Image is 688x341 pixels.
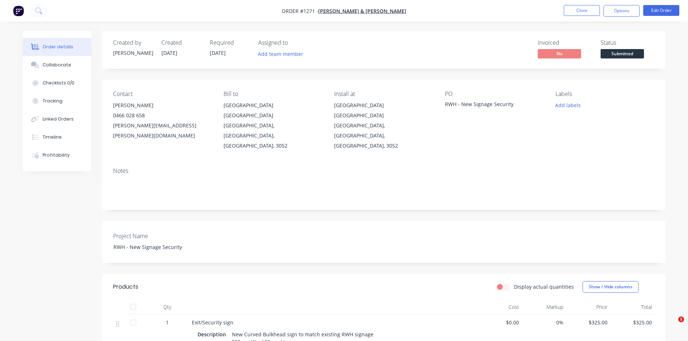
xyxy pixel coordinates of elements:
button: Add labels [551,100,585,110]
div: RWH - New Signage Security [445,100,535,110]
img: Factory [13,5,24,16]
a: [PERSON_NAME] & [PERSON_NAME] [318,8,406,14]
span: $0.00 [481,319,519,326]
div: Status [601,39,655,46]
button: Show / Hide columns [583,281,639,293]
button: Close [564,5,600,16]
div: Install at [334,91,433,97]
div: Labels [555,91,654,97]
span: Order #1271 - [282,8,318,14]
span: [DATE] [161,49,177,56]
div: Tracking [43,98,62,104]
div: Description [198,329,229,340]
span: No [538,49,581,58]
span: 1 [166,319,169,326]
button: Linked Orders [23,110,91,128]
button: Collaborate [23,56,91,74]
button: Submitted [601,49,644,60]
span: 0% [525,319,563,326]
button: Tracking [23,92,91,110]
span: $325.00 [569,319,608,326]
button: Profitability [23,146,91,164]
div: Assigned to [258,39,330,46]
div: [GEOGRAPHIC_DATA] [GEOGRAPHIC_DATA] [334,100,433,121]
button: Add team member [254,49,307,59]
div: Cost [478,300,522,314]
div: 0466 028 658 [113,110,212,121]
div: [GEOGRAPHIC_DATA] [GEOGRAPHIC_DATA] [224,100,323,121]
label: Project Name [113,232,203,240]
div: PO [445,91,544,97]
div: Linked Orders [43,116,74,122]
div: [PERSON_NAME][EMAIL_ADDRESS][PERSON_NAME][DOMAIN_NAME] [113,121,212,141]
div: Created by [113,39,153,46]
span: 1 [678,316,684,322]
div: Profitability [43,152,70,158]
div: Created [161,39,201,46]
span: [DATE] [210,49,226,56]
div: [GEOGRAPHIC_DATA], [GEOGRAPHIC_DATA], [GEOGRAPHIC_DATA], 3052 [334,121,433,151]
div: Markup [522,300,566,314]
button: Checklists 0/0 [23,74,91,92]
button: Order details [23,38,91,56]
iframe: Intercom live chat [663,316,681,334]
div: Timeline [43,134,62,140]
div: Invoiced [538,39,592,46]
div: [PERSON_NAME]0466 028 658[PERSON_NAME][EMAIL_ADDRESS][PERSON_NAME][DOMAIN_NAME] [113,100,212,141]
span: $325.00 [613,319,652,326]
div: RWH - New Signage Security [108,242,198,252]
div: Order details [43,44,73,50]
div: Notes [113,167,655,174]
label: Display actual quantities [514,283,574,290]
div: [PERSON_NAME] [113,49,153,57]
div: Qty [146,300,189,314]
div: Bill to [224,91,323,97]
div: [GEOGRAPHIC_DATA], [GEOGRAPHIC_DATA], [GEOGRAPHIC_DATA], 3052 [224,121,323,151]
div: Contact [113,91,212,97]
button: Add team member [258,49,307,59]
div: Required [210,39,250,46]
div: Checklists 0/0 [43,80,74,86]
button: Edit Order [643,5,679,16]
span: Submitted [601,49,644,58]
div: [GEOGRAPHIC_DATA] [GEOGRAPHIC_DATA][GEOGRAPHIC_DATA], [GEOGRAPHIC_DATA], [GEOGRAPHIC_DATA], 3052 [224,100,323,151]
div: Collaborate [43,62,71,68]
div: Total [610,300,655,314]
div: Price [566,300,611,314]
button: Options [603,5,640,17]
span: Exit/Security sign [192,319,233,326]
button: Timeline [23,128,91,146]
div: Products [113,283,138,291]
div: [PERSON_NAME] [113,100,212,110]
div: [GEOGRAPHIC_DATA] [GEOGRAPHIC_DATA][GEOGRAPHIC_DATA], [GEOGRAPHIC_DATA], [GEOGRAPHIC_DATA], 3052 [334,100,433,151]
